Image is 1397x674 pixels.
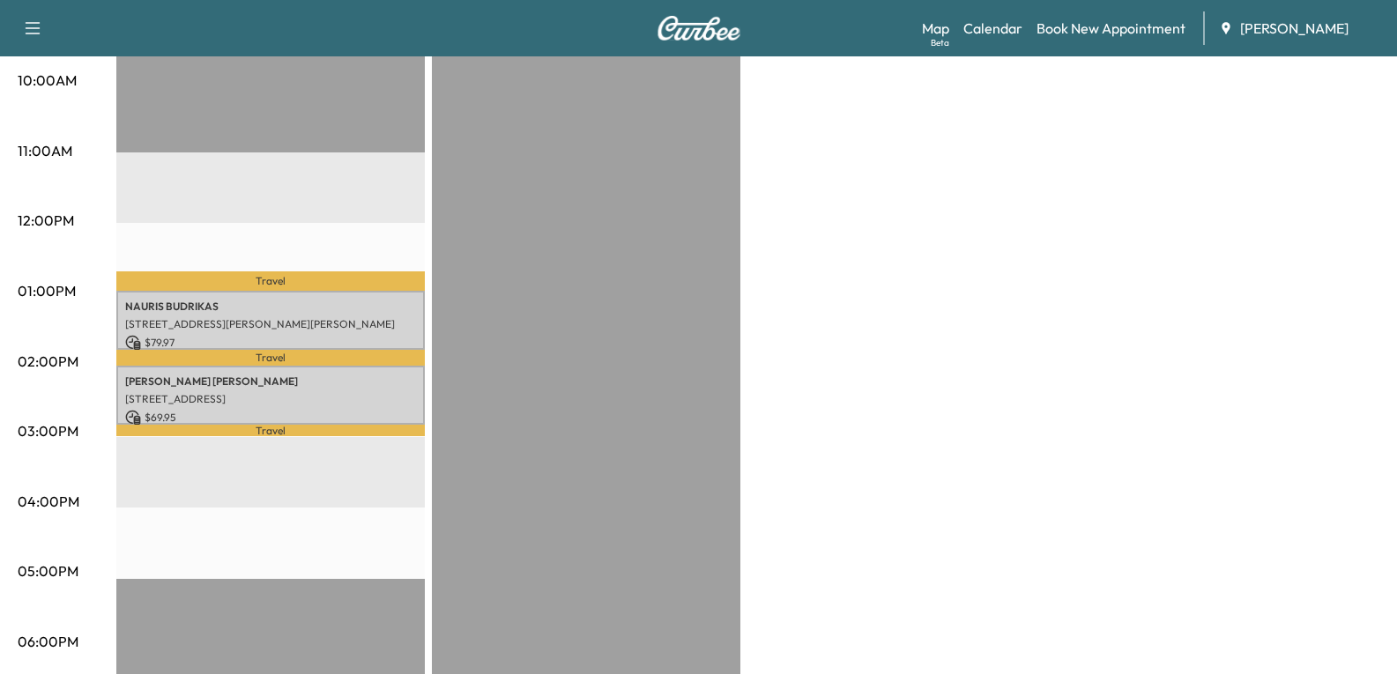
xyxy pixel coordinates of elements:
[18,491,79,512] p: 04:00PM
[657,16,741,41] img: Curbee Logo
[1240,18,1349,39] span: [PERSON_NAME]
[18,280,76,301] p: 01:00PM
[18,210,74,231] p: 12:00PM
[18,631,78,652] p: 06:00PM
[18,351,78,372] p: 02:00PM
[18,560,78,581] p: 05:00PM
[125,392,416,406] p: [STREET_ADDRESS]
[125,335,416,351] p: $ 79.97
[963,18,1022,39] a: Calendar
[116,350,425,365] p: Travel
[18,140,72,161] p: 11:00AM
[931,36,949,49] div: Beta
[125,374,416,389] p: [PERSON_NAME] [PERSON_NAME]
[1037,18,1185,39] a: Book New Appointment
[116,425,425,436] p: Travel
[18,70,77,91] p: 10:00AM
[18,420,78,441] p: 03:00PM
[125,410,416,426] p: $ 69.95
[116,271,425,291] p: Travel
[922,18,949,39] a: MapBeta
[125,317,416,331] p: [STREET_ADDRESS][PERSON_NAME][PERSON_NAME]
[125,300,416,314] p: NAURIS BUDRIKAS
